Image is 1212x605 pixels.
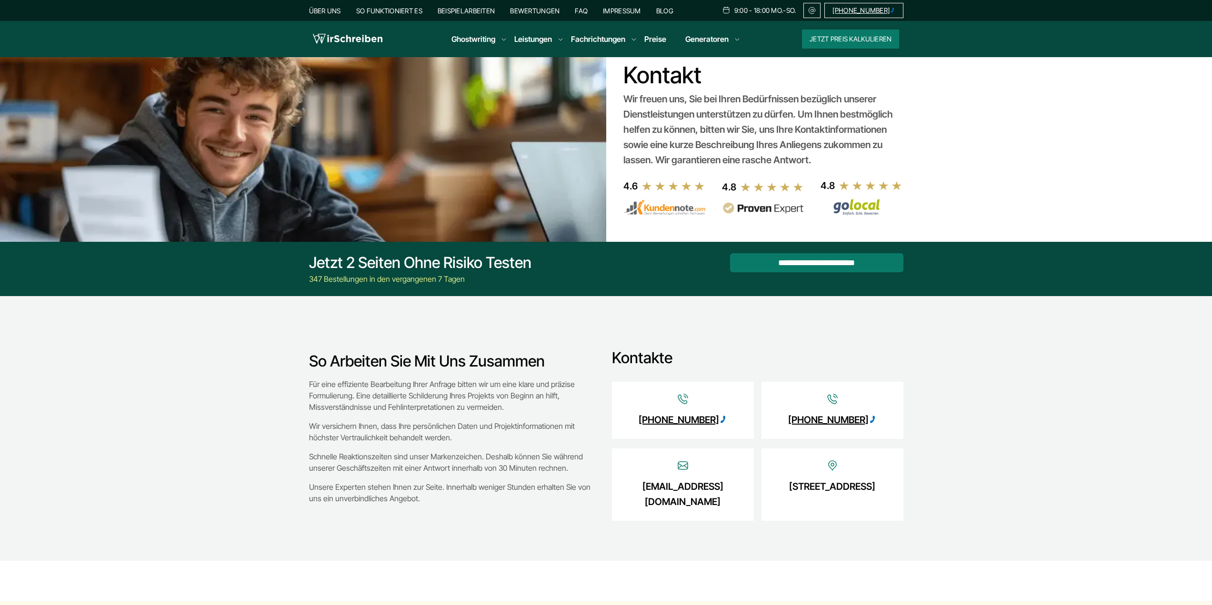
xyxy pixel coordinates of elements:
div: 4.8 [722,179,736,195]
a: Generatoren [685,33,729,45]
p: Für eine effiziente Bearbeitung Ihrer Anfrage bitten wir um eine klare und präzise Formulierung. ... [309,378,593,413]
div: 347 Bestellungen in den vergangenen 7 Tagen [309,273,531,285]
button: Jetzt Preis kalkulieren [802,30,899,49]
img: logo wirschreiben [313,32,382,46]
a: [EMAIL_ADDRESS][DOMAIN_NAME] [626,479,740,509]
h1: Kontakt [623,62,899,89]
a: Ghostwriting [451,33,495,45]
div: Jetzt 2 Seiten ohne Risiko testen [309,253,531,272]
h3: Kontakte [612,348,903,367]
a: FAQ [575,7,588,15]
ctc: Anruf +41 41 512 6005 mit dem Linkus Desktop Client [639,414,727,426]
a: Blog [656,7,673,15]
a: [PHONE_NUMBER] [639,412,727,427]
img: provenexpert reviews [722,202,804,214]
a: Bewertungen [510,7,560,15]
p: Schnelle Reaktionszeiten sind unser Markenzeichen. Deshalb können Sie während unserer Geschäftsze... [309,451,593,474]
a: Beispielarbeiten [438,7,495,15]
img: Schedule [722,6,731,14]
img: stars [641,181,705,191]
p: Wir versichern Ihnen, dass Ihre persönlichen Daten und Projektinformationen mit höchster Vertraul... [309,420,593,443]
img: stars [740,182,804,192]
img: kundennote [623,199,705,216]
img: Wirschreiben Bewertungen [821,198,902,216]
img: Icon [677,393,689,405]
div: Wir freuen uns, Sie bei Ihren Bedürfnissen bezüglich unserer Dienstleistungen unterstützen zu dür... [623,91,899,168]
a: [PHONE_NUMBER] [824,3,903,18]
ctcspan: [PHONE_NUMBER] [639,414,719,426]
a: Fachrichtungen [571,33,625,45]
img: Icon [677,460,689,471]
img: Email [808,7,816,14]
img: Icon [827,460,838,471]
div: 4.8 [821,178,835,193]
a: Über uns [309,7,341,15]
ctcspan: [PHONE_NUMBER] [788,414,869,426]
ctc: Anruf +41 41 512 6005 mit dem Linkus Desktop Client [832,6,895,14]
ctc: Anruf +49 800 000 2747 mit dem Linkus Desktop Client [788,414,876,426]
a: [STREET_ADDRESS] [789,479,875,494]
img: stars [839,180,902,191]
img: Icon [827,393,838,405]
a: Impressum [603,7,641,15]
p: Unsere Experten stehen Ihnen zur Seite. Innerhalb weniger Stunden erhalten Sie von uns ein unverb... [309,481,593,504]
a: Leistungen [514,33,552,45]
ctcspan: [PHONE_NUMBER] [832,6,890,14]
a: [PHONE_NUMBER] [788,412,876,427]
h3: So arbeiten Sie mit uns zusammen [309,352,593,371]
span: 9:00 - 18:00 Mo.-So. [734,7,796,14]
div: 4.6 [623,179,638,194]
a: So funktioniert es [356,7,422,15]
a: Preise [644,34,666,44]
